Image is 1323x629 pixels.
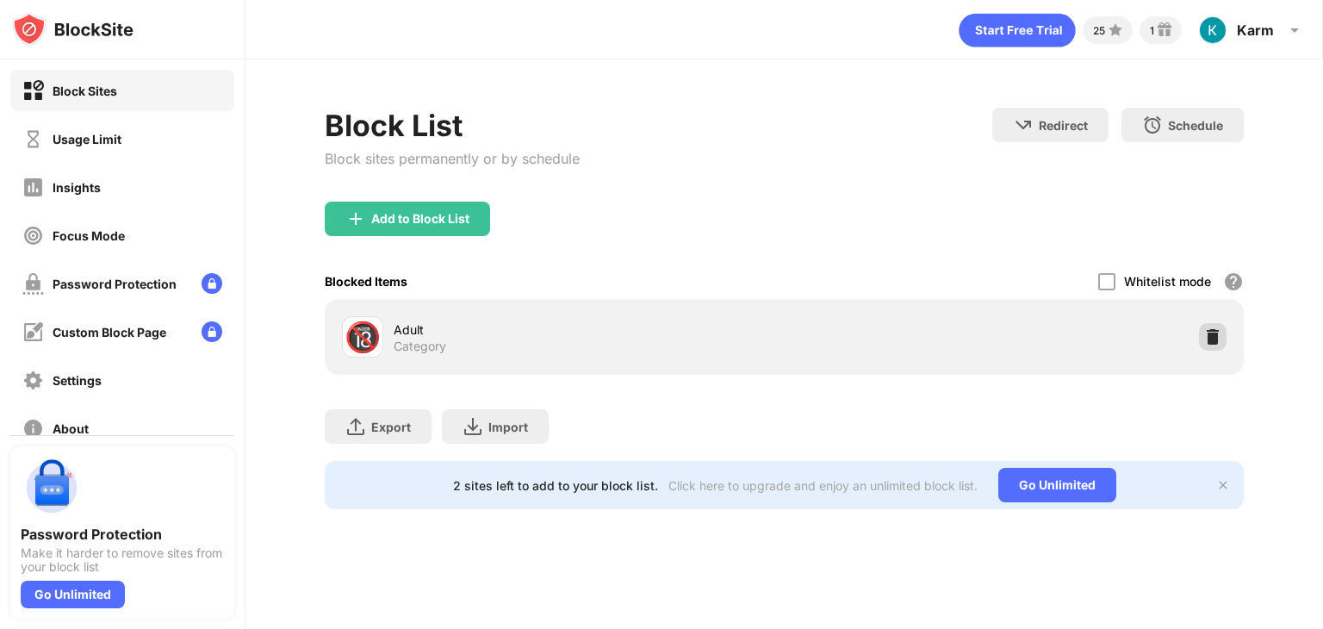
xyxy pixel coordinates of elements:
img: password-protection-off.svg [22,273,44,295]
div: Settings [53,373,102,388]
div: Click here to upgrade and enjoy an unlimited block list. [668,478,978,493]
div: Blocked Items [325,274,407,289]
div: Import [488,420,528,434]
img: focus-off.svg [22,225,44,246]
div: 2 sites left to add to your block list. [453,478,658,493]
div: Custom Block Page [53,325,166,339]
div: Block List [325,108,580,143]
div: 25 [1093,24,1105,37]
img: logo-blocksite.svg [12,12,134,47]
div: 🔞 [345,320,381,355]
img: ACg8ocJeSYryH0bCh_ZfZPbIB2BXSe1q4yh6Gz9-4d1myfXigvWBgQ=s96-c [1199,16,1227,44]
div: Insights [53,180,101,195]
div: animation [959,13,1076,47]
div: Whitelist mode [1124,274,1211,289]
div: Password Protection [21,526,224,543]
img: block-on.svg [22,80,44,102]
div: Go Unlimited [21,581,125,608]
div: Make it harder to remove sites from your block list [21,546,224,574]
div: Schedule [1168,118,1223,133]
img: settings-off.svg [22,370,44,391]
div: 1 [1150,24,1154,37]
div: Karm [1237,22,1274,39]
img: insights-off.svg [22,177,44,198]
div: About [53,421,89,436]
div: Export [371,420,411,434]
img: lock-menu.svg [202,273,222,294]
div: Password Protection [53,277,177,291]
img: push-password-protection.svg [21,457,83,519]
div: Block Sites [53,84,117,98]
img: customize-block-page-off.svg [22,321,44,343]
div: Redirect [1039,118,1088,133]
img: points-small.svg [1105,20,1126,40]
img: x-button.svg [1216,478,1230,492]
img: about-off.svg [22,418,44,439]
img: lock-menu.svg [202,321,222,342]
div: Focus Mode [53,228,125,243]
img: reward-small.svg [1154,20,1175,40]
div: Category [394,339,446,354]
div: Block sites permanently or by schedule [325,150,580,167]
div: Go Unlimited [998,468,1116,502]
div: Add to Block List [371,212,469,226]
div: Adult [394,321,784,339]
img: time-usage-off.svg [22,128,44,150]
div: Usage Limit [53,132,121,146]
